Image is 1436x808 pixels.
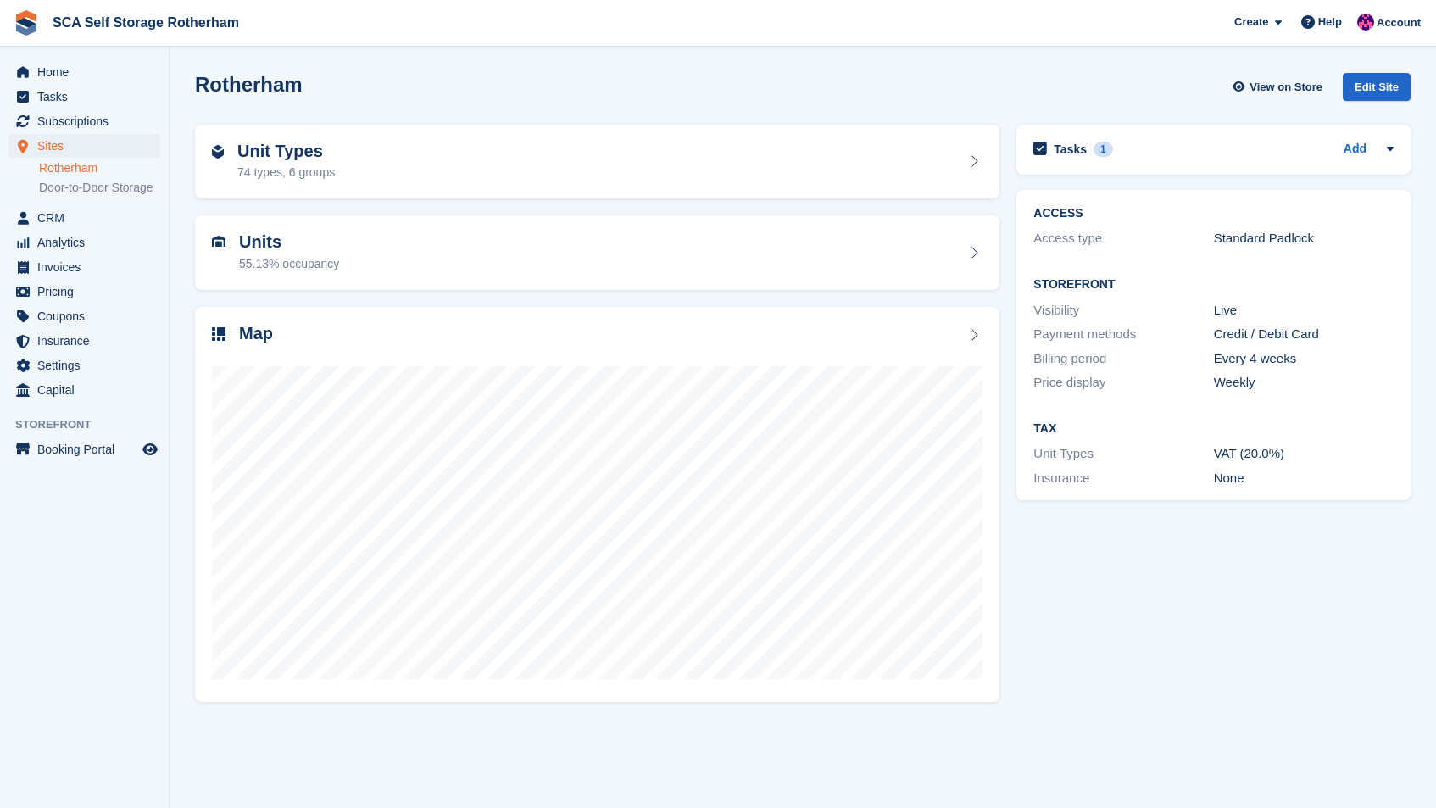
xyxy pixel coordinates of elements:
[1234,14,1268,31] span: Create
[37,329,139,353] span: Insurance
[8,60,160,84] a: menu
[1214,469,1394,488] div: None
[140,439,160,460] a: Preview store
[37,60,139,84] span: Home
[37,134,139,158] span: Sites
[37,206,139,230] span: CRM
[195,73,303,96] h2: Rotherham
[239,232,339,252] h2: Units
[237,142,335,161] h2: Unit Types
[212,145,224,159] img: unit-type-icn-2b2737a686de81e16bb02015468b77c625bbabd49415b5ef34ead5e3b44a266d.svg
[1033,349,1213,369] div: Billing period
[8,134,160,158] a: menu
[239,255,339,273] div: 55.13% occupancy
[195,215,999,290] a: Units 55.13% occupancy
[37,378,139,402] span: Capital
[1094,142,1113,157] div: 1
[8,304,160,328] a: menu
[8,255,160,279] a: menu
[37,85,139,109] span: Tasks
[1230,73,1329,101] a: View on Store
[37,304,139,328] span: Coupons
[1033,373,1213,393] div: Price display
[195,307,999,703] a: Map
[1033,207,1394,220] h2: ACCESS
[14,10,39,36] img: stora-icon-8386f47178a22dfd0bd8f6a31ec36ba5ce8667c1dd55bd0f319d3a0aa187defe.svg
[1033,422,1394,436] h2: Tax
[1033,229,1213,248] div: Access type
[1033,301,1213,320] div: Visibility
[1344,140,1366,159] a: Add
[212,327,225,341] img: map-icn-33ee37083ee616e46c38cad1a60f524a97daa1e2b2c8c0bc3eb3415660979fc1.svg
[1214,301,1394,320] div: Live
[1250,79,1322,96] span: View on Store
[1214,373,1394,393] div: Weekly
[8,329,160,353] a: menu
[1357,14,1374,31] img: Sam Chapman
[1214,349,1394,369] div: Every 4 weeks
[1214,325,1394,344] div: Credit / Debit Card
[1214,229,1394,248] div: Standard Padlock
[195,125,999,199] a: Unit Types 74 types, 6 groups
[8,206,160,230] a: menu
[237,164,335,181] div: 74 types, 6 groups
[8,378,160,402] a: menu
[1318,14,1342,31] span: Help
[37,437,139,461] span: Booking Portal
[1377,14,1421,31] span: Account
[8,437,160,461] a: menu
[1343,73,1411,108] a: Edit Site
[1033,444,1213,464] div: Unit Types
[239,324,273,343] h2: Map
[212,236,225,248] img: unit-icn-7be61d7bf1b0ce9d3e12c5938cc71ed9869f7b940bace4675aadf7bd6d80202e.svg
[1343,73,1411,101] div: Edit Site
[8,354,160,377] a: menu
[8,280,160,304] a: menu
[37,109,139,133] span: Subscriptions
[37,354,139,377] span: Settings
[46,8,246,36] a: SCA Self Storage Rotherham
[1033,325,1213,344] div: Payment methods
[1033,278,1394,292] h2: Storefront
[39,160,160,176] a: Rotherham
[8,109,160,133] a: menu
[37,231,139,254] span: Analytics
[37,255,139,279] span: Invoices
[1054,142,1087,157] h2: Tasks
[37,280,139,304] span: Pricing
[39,180,160,196] a: Door-to-Door Storage
[8,85,160,109] a: menu
[1033,469,1213,488] div: Insurance
[1214,444,1394,464] div: VAT (20.0%)
[8,231,160,254] a: menu
[15,416,169,433] span: Storefront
